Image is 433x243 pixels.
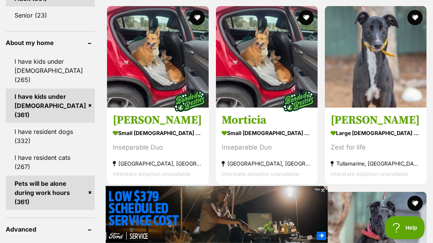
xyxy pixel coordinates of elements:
[6,150,95,175] a: I have resident cats (267)
[113,113,203,127] h3: [PERSON_NAME]
[349,3,363,9] span: *Disclosure
[222,171,299,177] span: Interstate adoption unavailable
[107,107,209,185] a: [PERSON_NAME] small [DEMOGRAPHIC_DATA] Dog Inseparable Duo [GEOGRAPHIC_DATA], [GEOGRAPHIC_DATA] I...
[325,107,427,185] a: [PERSON_NAME] large [DEMOGRAPHIC_DATA] Dog Zest for life Tullamarine, [GEOGRAPHIC_DATA] Interstat...
[113,142,203,153] div: Inseparable Duo
[113,127,203,138] strong: small [DEMOGRAPHIC_DATA] Dog
[345,73,367,92] img: layer.png
[407,10,423,25] button: favourite
[279,82,318,120] img: bonded besties
[331,158,421,169] strong: Tullamarine, [GEOGRAPHIC_DATA]
[222,113,312,127] h3: Morticia
[6,7,95,23] a: Senior (23)
[407,196,423,211] button: favourite
[385,216,425,239] iframe: Help Scout Beacon - Open
[331,113,421,127] h3: [PERSON_NAME]
[78,205,356,239] iframe: Advertisement
[216,107,318,185] a: Morticia small [DEMOGRAPHIC_DATA] Dog Inseparable Duo [GEOGRAPHIC_DATA], [GEOGRAPHIC_DATA] Inters...
[331,171,408,177] span: Interstate adoption unavailable
[331,127,421,138] strong: large [DEMOGRAPHIC_DATA] Dog
[107,6,209,108] img: Gomez - Welsh Corgi (Cardigan) x Australian Kelpie Dog
[331,142,421,153] div: Zest for life
[6,226,95,233] header: Advanced
[222,127,312,138] strong: small [DEMOGRAPHIC_DATA] Dog
[113,171,190,177] span: Interstate adoption unavailable
[190,10,205,25] button: favourite
[170,82,209,120] img: bonded besties
[6,175,95,210] a: Pets will be alone during work hours (361)
[222,158,312,169] strong: [GEOGRAPHIC_DATA], [GEOGRAPHIC_DATA]
[222,142,312,153] div: Inseparable Duo
[6,39,95,46] header: About my home
[6,89,95,123] a: I have kids under [DEMOGRAPHIC_DATA] (361)
[113,158,203,169] strong: [GEOGRAPHIC_DATA], [GEOGRAPHIC_DATA]
[216,6,318,108] img: Morticia - Welsh Corgi (Cardigan) x Australian Kelpie Dog
[325,6,427,108] img: Lee - Greyhound Dog
[6,53,95,88] a: I have kids under [DEMOGRAPHIC_DATA] (265)
[6,124,95,149] a: I have resident dogs (332)
[298,10,314,25] button: favourite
